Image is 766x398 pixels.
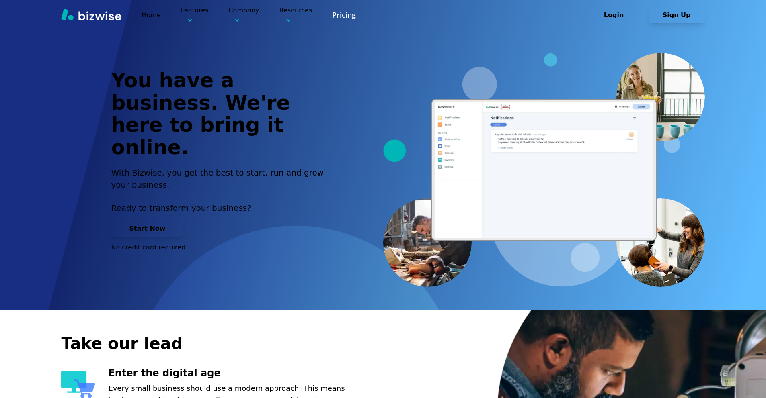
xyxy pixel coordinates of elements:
[61,8,121,20] img: Bizwise Logo
[586,11,649,19] a: Login
[111,202,333,214] p: Ready to transform your business?
[61,333,664,354] h2: Take our lead
[142,11,160,19] a: Home
[586,7,642,23] button: Login
[61,371,95,398] img: Enter the digital age Icon
[279,6,312,24] p: Resources
[332,10,356,20] a: Pricing
[111,167,333,191] h2: With Bizwise, you get the best to start, run and grow your business.
[649,11,705,19] a: Sign Up
[111,225,183,232] a: Start Now
[108,367,363,380] h3: Enter the digital age
[649,7,705,23] button: Sign Up
[228,6,259,24] p: Company
[111,69,333,159] h1: You have a business. We're here to bring it online.
[111,220,183,237] button: Start Now
[181,6,209,24] p: Features
[111,243,333,252] p: No credit card required.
